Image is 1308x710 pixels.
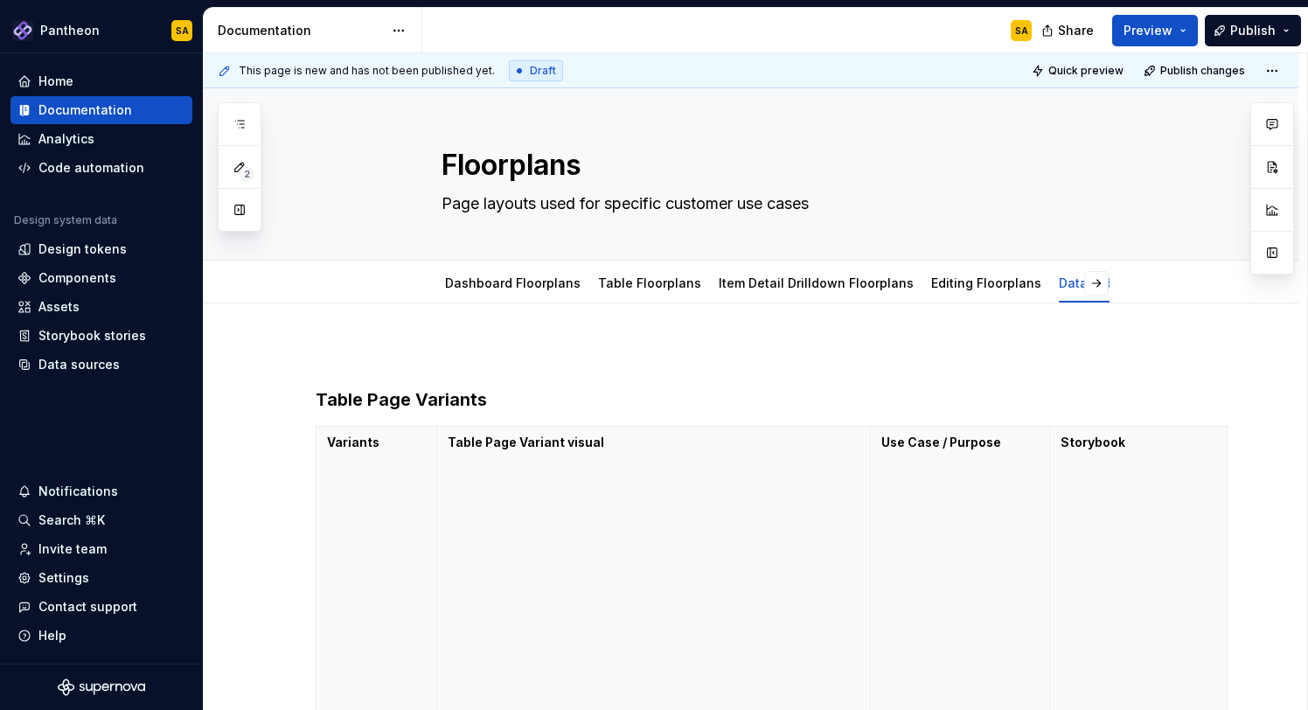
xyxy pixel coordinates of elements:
div: Search ⌘K [38,512,105,529]
div: Components [38,269,116,287]
p: Variants [327,434,426,451]
a: Assets [10,293,192,321]
div: Item Detail Drilldown Floorplans [712,264,921,301]
span: 2 [240,167,254,181]
a: Data Table Variants [1059,275,1180,290]
div: Data Table Variants [1052,264,1187,301]
div: Analytics [38,130,94,148]
a: Design tokens [10,235,192,263]
span: Share [1058,22,1094,39]
a: Documentation [10,96,192,124]
textarea: Page layouts used for specific customer use cases [438,190,1099,218]
div: Design tokens [38,240,127,258]
div: SA [1015,24,1028,38]
p: Storybook [1061,434,1216,451]
div: Assets [38,298,80,316]
button: PantheonSA [3,11,199,49]
div: Invite team [38,540,107,558]
a: Table Floorplans [598,275,701,290]
button: Quick preview [1026,59,1131,83]
a: Item Detail Drilldown Floorplans [719,275,914,290]
button: Notifications [10,477,192,505]
span: Publish [1230,22,1276,39]
button: Preview [1112,15,1198,46]
div: Design system data [14,213,117,227]
div: Editing Floorplans [924,264,1048,301]
button: Contact support [10,593,192,621]
p: Use Case / Purpose [881,434,1039,451]
div: SA [176,24,189,38]
img: 2ea59a0b-fef9-4013-8350-748cea000017.png [12,20,33,41]
h3: Table Page Variants [316,387,1228,412]
div: Help [38,627,66,644]
div: Home [38,73,73,90]
a: Components [10,264,192,292]
div: Pantheon [40,22,100,39]
div: Documentation [218,22,383,39]
span: This page is new and has not been published yet. [239,64,495,78]
div: Code automation [38,159,144,177]
a: Home [10,67,192,95]
button: Publish [1205,15,1301,46]
div: Documentation [38,101,132,119]
button: Publish changes [1138,59,1253,83]
a: Dashboard Floorplans [445,275,581,290]
button: Share [1033,15,1105,46]
button: Search ⌘K [10,506,192,534]
a: Invite team [10,535,192,563]
span: Preview [1124,22,1172,39]
span: Draft [530,64,556,78]
div: Notifications [38,483,118,500]
a: Code automation [10,154,192,182]
svg: Supernova Logo [58,679,145,696]
a: Data sources [10,351,192,379]
a: Storybook stories [10,322,192,350]
a: Editing Floorplans [931,275,1041,290]
div: Settings [38,569,89,587]
textarea: Floorplans [438,144,1099,186]
div: Storybook stories [38,327,146,345]
div: Data sources [38,356,120,373]
span: Quick preview [1048,64,1124,78]
a: Analytics [10,125,192,153]
div: Contact support [38,598,137,616]
p: Table Page Variant visual [448,434,859,451]
button: Help [10,622,192,650]
div: Table Floorplans [591,264,708,301]
a: Settings [10,564,192,592]
div: Dashboard Floorplans [438,264,588,301]
span: Publish changes [1160,64,1245,78]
